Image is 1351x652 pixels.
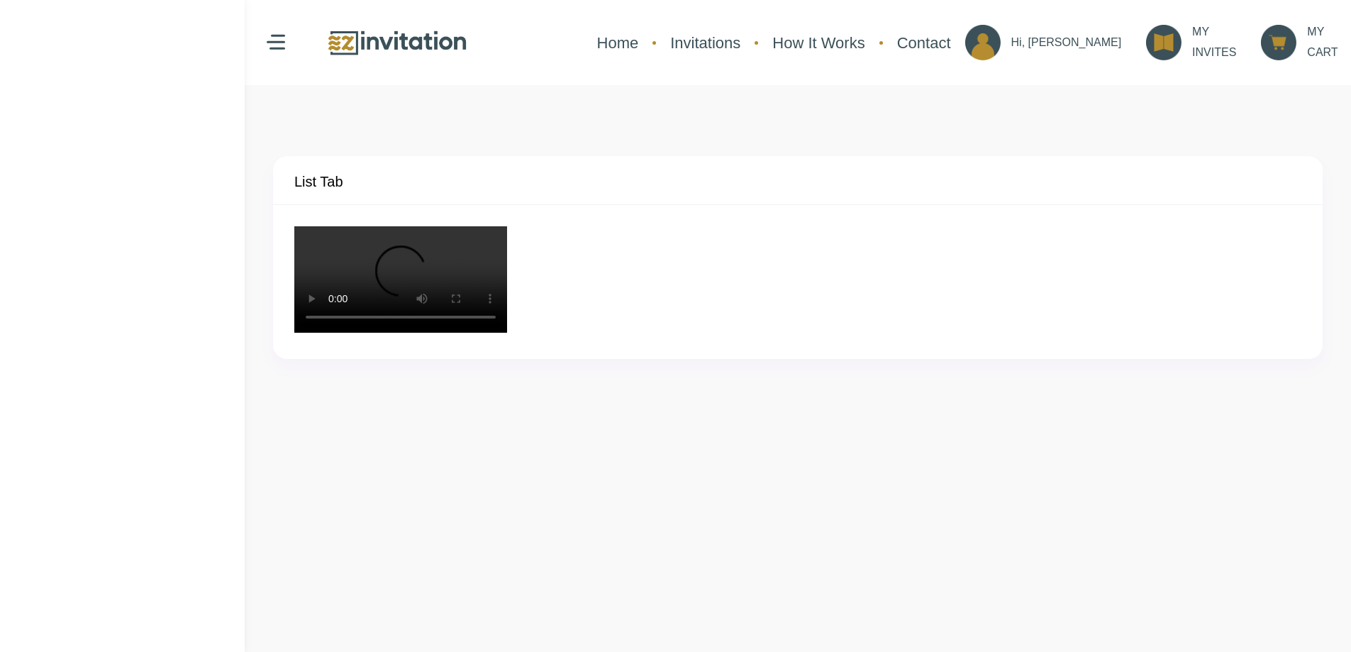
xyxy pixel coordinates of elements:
a: How It Works [765,24,872,62]
img: ico_my_invites.png [1146,25,1182,60]
p: Hi, [PERSON_NAME] [1011,33,1122,53]
a: Home [590,24,646,62]
img: ico_cart.png [1261,25,1296,60]
img: ico_account.png [965,25,1001,60]
p: MY INVITES [1192,22,1236,63]
img: logo.png [326,28,468,58]
video: Your browser does not support the video tag. [294,226,507,333]
h4: List Tab [294,173,343,190]
a: Invitations [663,24,747,62]
p: MY CART [1307,22,1338,63]
a: Contact [890,24,958,62]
